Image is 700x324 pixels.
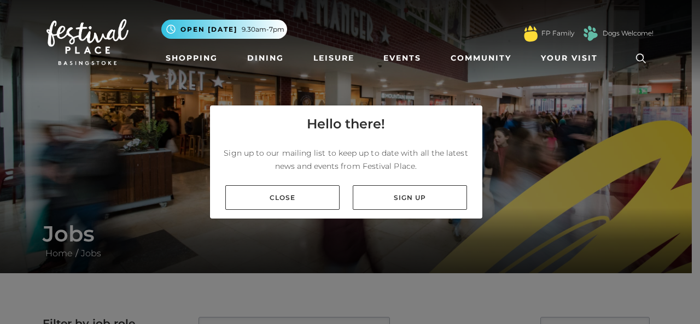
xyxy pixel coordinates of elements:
p: Sign up to our mailing list to keep up to date with all the latest news and events from Festival ... [219,146,474,173]
h4: Hello there! [307,114,385,134]
a: Dogs Welcome! [603,28,654,38]
a: FP Family [541,28,574,38]
button: Open [DATE] 9.30am-7pm [161,20,287,39]
a: Close [225,185,340,210]
a: Events [379,48,425,68]
span: Your Visit [541,52,598,64]
a: Leisure [309,48,359,68]
a: Your Visit [536,48,608,68]
a: Shopping [161,48,222,68]
a: Community [446,48,516,68]
a: Dining [243,48,288,68]
span: 9.30am-7pm [242,25,284,34]
img: Festival Place Logo [46,19,129,65]
a: Sign up [353,185,467,210]
span: Open [DATE] [180,25,237,34]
